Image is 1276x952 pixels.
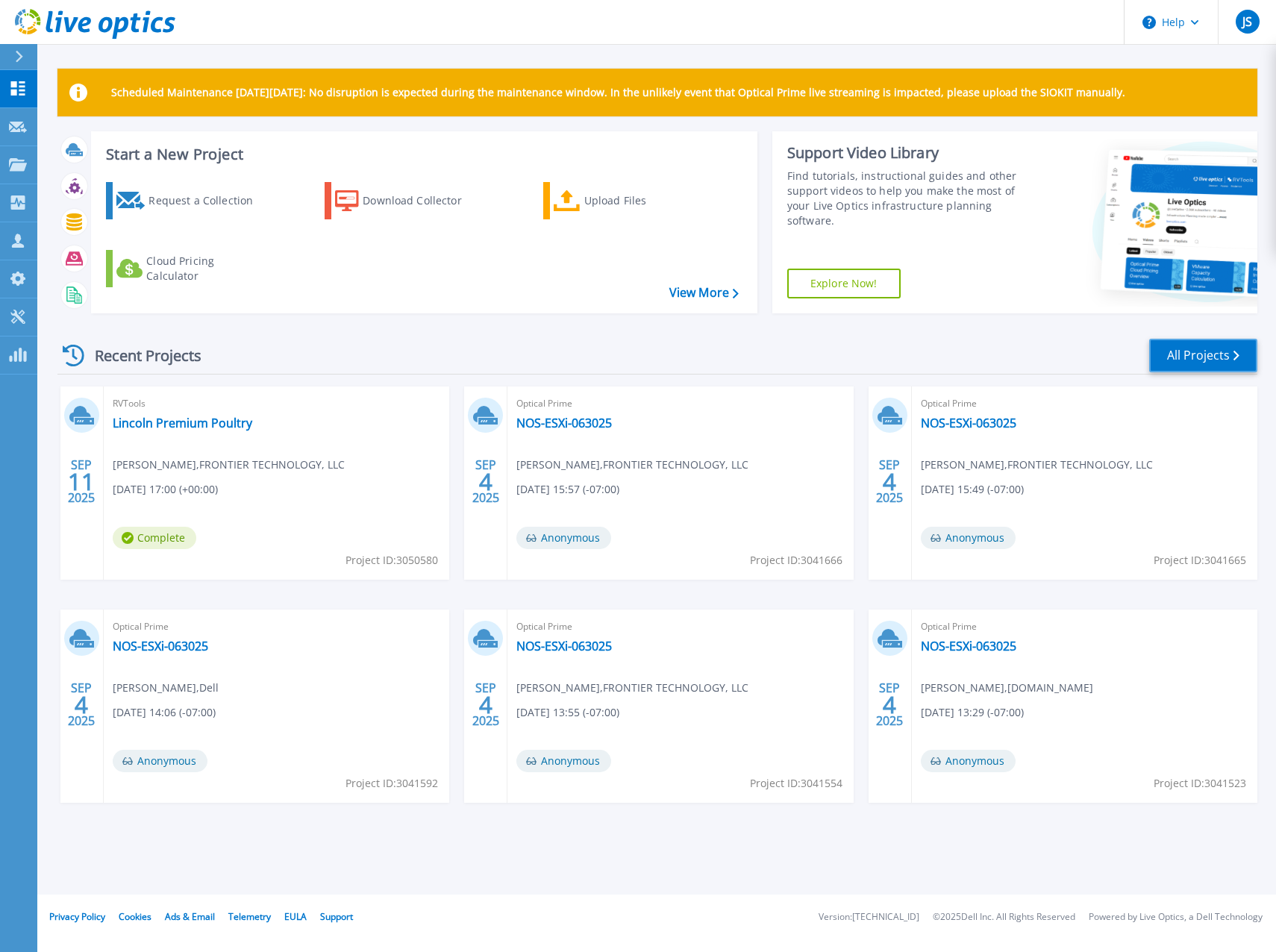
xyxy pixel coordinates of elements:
[875,454,904,509] div: SEP 2025
[1154,552,1246,569] span: Project ID: 3041665
[345,775,438,792] span: Project ID: 3041592
[516,704,619,721] span: [DATE] 13:55 (-07:00)
[75,698,88,711] span: 4
[921,619,1248,635] span: Optical Prime
[921,395,1248,412] span: Optical Prime
[584,186,704,216] div: Upload Files
[479,698,492,711] span: 4
[921,750,1016,772] span: Anonymous
[320,910,353,923] a: Support
[516,416,612,430] a: NOS-ESXi-063025
[921,481,1024,498] span: [DATE] 15:49 (-07:00)
[57,337,222,374] div: Recent Projects
[228,910,271,923] a: Telemetry
[750,552,842,569] span: Project ID: 3041666
[516,639,612,654] a: NOS-ESXi-063025
[543,182,710,219] a: Upload Files
[669,286,739,300] a: View More
[787,169,1033,228] div: Find tutorials, instructional guides and other support videos to help you make the most of your L...
[516,680,748,696] span: [PERSON_NAME] , FRONTIER TECHNOLOGY, LLC
[516,619,844,635] span: Optical Prime
[819,912,919,922] li: Version: [TECHNICAL_ID]
[516,395,844,412] span: Optical Prime
[516,481,619,498] span: [DATE] 15:57 (-07:00)
[472,454,500,509] div: SEP 2025
[113,704,216,721] span: [DATE] 14:06 (-07:00)
[113,395,440,412] span: RVTools
[49,910,105,923] a: Privacy Policy
[113,457,345,473] span: [PERSON_NAME] , FRONTIER TECHNOLOGY, LLC
[119,910,151,923] a: Cookies
[921,680,1093,696] span: [PERSON_NAME] , [DOMAIN_NAME]
[883,698,896,711] span: 4
[787,143,1033,163] div: Support Video Library
[284,910,307,923] a: EULA
[1154,775,1246,792] span: Project ID: 3041523
[883,475,896,488] span: 4
[111,87,1125,98] p: Scheduled Maintenance [DATE][DATE]: No disruption is expected during the maintenance window. In t...
[1242,16,1252,28] span: JS
[1149,339,1257,372] a: All Projects
[113,619,440,635] span: Optical Prime
[106,182,272,219] a: Request a Collection
[325,182,491,219] a: Download Collector
[67,454,96,509] div: SEP 2025
[516,750,611,772] span: Anonymous
[750,775,842,792] span: Project ID: 3041554
[921,527,1016,549] span: Anonymous
[933,912,1075,922] li: © 2025 Dell Inc. All Rights Reserved
[165,910,215,923] a: Ads & Email
[345,552,438,569] span: Project ID: 3050580
[67,677,96,732] div: SEP 2025
[113,527,196,549] span: Complete
[106,146,738,163] h3: Start a New Project
[113,680,219,696] span: [PERSON_NAME] , Dell
[113,481,218,498] span: [DATE] 17:00 (+00:00)
[479,475,492,488] span: 4
[146,254,266,284] div: Cloud Pricing Calculator
[516,527,611,549] span: Anonymous
[113,416,252,430] a: Lincoln Premium Poultry
[113,639,208,654] a: NOS-ESXi-063025
[516,457,748,473] span: [PERSON_NAME] , FRONTIER TECHNOLOGY, LLC
[148,186,268,216] div: Request a Collection
[921,704,1024,721] span: [DATE] 13:29 (-07:00)
[1089,912,1263,922] li: Powered by Live Optics, a Dell Technology
[68,475,95,488] span: 11
[113,750,207,772] span: Anonymous
[363,186,482,216] div: Download Collector
[921,457,1153,473] span: [PERSON_NAME] , FRONTIER TECHNOLOGY, LLC
[921,416,1016,430] a: NOS-ESXi-063025
[787,269,901,298] a: Explore Now!
[472,677,500,732] div: SEP 2025
[875,677,904,732] div: SEP 2025
[106,250,272,287] a: Cloud Pricing Calculator
[921,639,1016,654] a: NOS-ESXi-063025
